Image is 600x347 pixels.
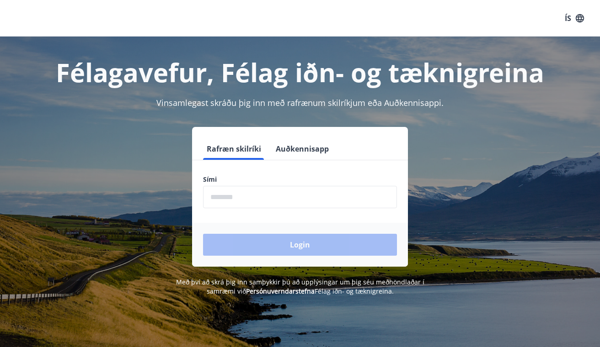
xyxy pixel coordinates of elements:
label: Sími [203,175,397,184]
span: Vinsamlegast skráðu þig inn með rafrænum skilríkjum eða Auðkennisappi. [156,97,444,108]
h1: Félagavefur, Félag iðn- og tæknigreina [11,55,589,89]
button: Rafræn skilríki [203,138,265,160]
button: Auðkennisapp [272,138,332,160]
span: Með því að skrá þig inn samþykkir þú að upplýsingar um þig séu meðhöndlaðar í samræmi við Félag i... [176,278,424,295]
a: Persónuverndarstefna [246,287,315,295]
button: ÍS [560,10,589,26]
